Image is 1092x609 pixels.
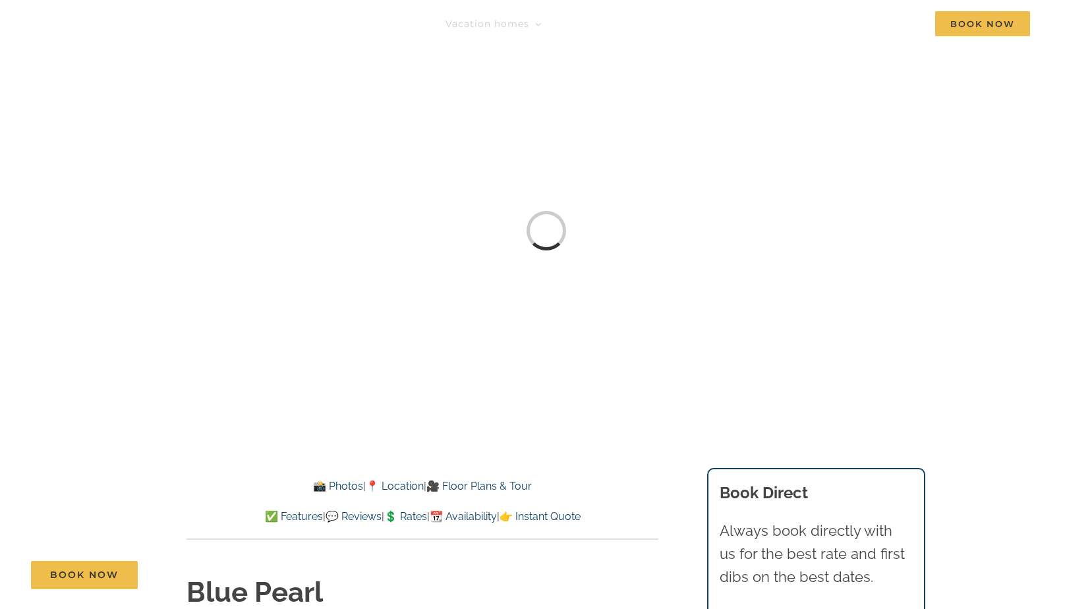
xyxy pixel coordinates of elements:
[527,211,566,250] div: Loading...
[500,510,581,523] a: 👉 Instant Quote
[790,11,834,37] a: About
[430,510,497,523] a: 📆 Availability
[790,19,822,28] span: About
[50,569,119,581] span: Book Now
[864,19,905,28] span: Contact
[326,510,382,523] a: 💬 Reviews
[426,480,532,492] a: 🎥 Floor Plans & Tour
[679,11,761,37] a: Deals & More
[187,508,658,525] p: | | | |
[720,519,912,589] p: Always book directly with us for the best rate and first dibs on the best dates.
[31,561,138,589] a: Book Now
[935,11,1030,36] span: Book Now
[445,19,529,28] span: Vacation homes
[187,478,658,495] p: | |
[571,11,650,37] a: Things to do
[62,14,285,43] img: Branson Family Retreats Logo
[445,11,542,37] a: Vacation homes
[384,510,427,523] a: 💲 Rates
[366,480,424,492] a: 📍 Location
[445,11,1030,37] nav: Main Menu
[265,510,323,523] a: ✅ Features
[864,11,905,37] a: Contact
[313,480,363,492] a: 📸 Photos
[720,481,912,505] h3: Book Direct
[679,19,748,28] span: Deals & More
[571,19,637,28] span: Things to do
